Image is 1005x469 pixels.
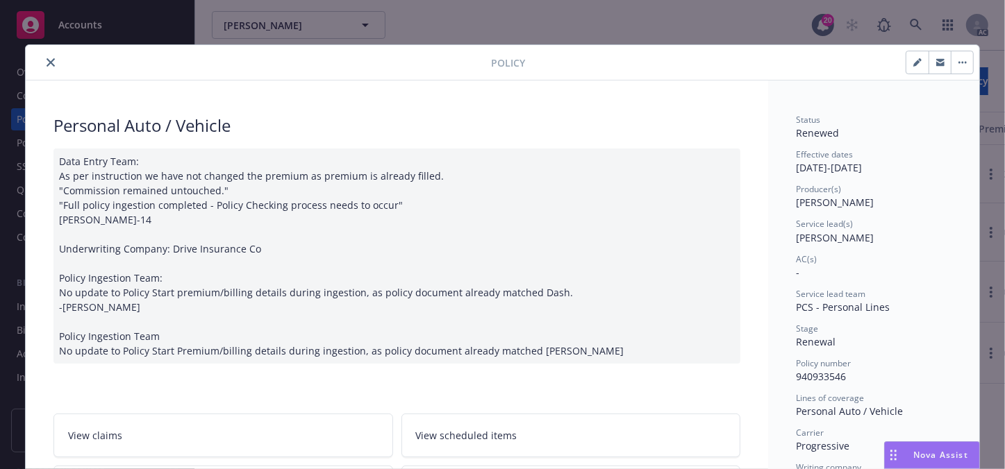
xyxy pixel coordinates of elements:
[796,323,818,334] span: Stage
[796,148,853,160] span: Effective dates
[491,56,525,70] span: Policy
[796,253,817,265] span: AC(s)
[913,449,968,461] span: Nova Assist
[53,413,393,457] a: View claims
[885,442,902,468] div: Drag to move
[796,427,824,438] span: Carrier
[796,218,853,230] span: Service lead(s)
[401,413,741,457] a: View scheduled items
[796,148,952,175] div: [DATE] - [DATE]
[796,300,890,314] span: PCS - Personal Lines
[796,114,820,126] span: Status
[796,439,849,452] span: Progressive
[796,196,874,209] span: [PERSON_NAME]
[796,231,874,244] span: [PERSON_NAME]
[796,357,851,369] span: Policy number
[796,392,864,404] span: Lines of coverage
[42,54,59,71] button: close
[796,288,865,300] span: Service lead team
[796,335,836,348] span: Renewal
[53,114,740,137] div: Personal Auto / Vehicle
[884,441,980,469] button: Nova Assist
[416,428,517,443] span: View scheduled items
[53,148,740,364] div: Data Entry Team: As per instruction we have not changed the premium as premium is already filled....
[796,183,841,195] span: Producer(s)
[796,370,846,383] span: 940933546
[68,428,122,443] span: View claims
[796,266,799,279] span: -
[796,126,839,139] span: Renewed
[796,404,903,418] span: Personal Auto / Vehicle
